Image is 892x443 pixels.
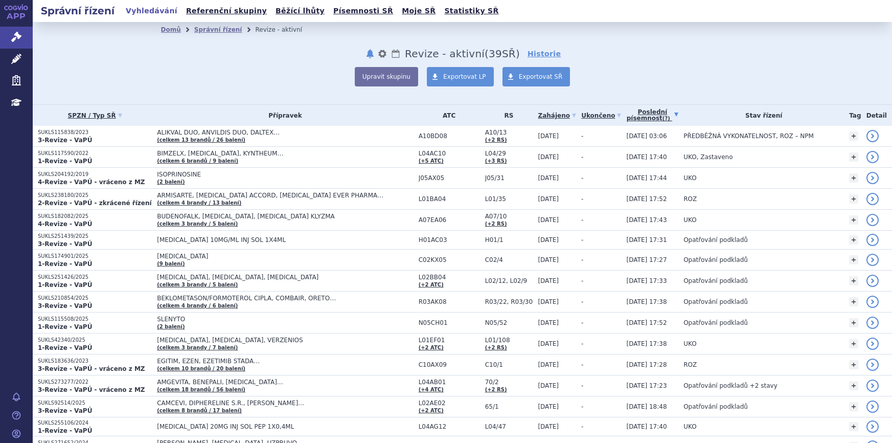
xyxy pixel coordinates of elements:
[38,427,92,434] strong: 1-Revize - VaPÚ
[849,360,858,369] a: +
[157,408,242,413] a: (celkem 8 brandů / 17 balení)
[255,22,315,37] li: Revize - aktivní
[330,4,396,18] a: Písemnosti SŘ
[38,260,92,268] strong: 1-Revize - VaPÚ
[33,4,123,18] h2: Správní řízení
[485,129,533,136] span: A10/13
[581,174,583,182] span: -
[627,298,667,305] span: [DATE] 17:38
[419,298,480,305] span: R03AK08
[538,108,576,123] a: Zahájeno
[38,419,152,427] p: SUKLS255106/2024
[627,132,667,140] span: [DATE] 03:06
[414,105,480,126] th: ATC
[627,256,667,263] span: [DATE] 17:27
[38,150,152,157] p: SUKLS117590/2022
[157,295,413,302] span: BEKLOMETASON/FORMOTEROL CIPLA, COMBAIR, ORETO…
[866,359,879,371] a: detail
[683,340,696,347] span: UKO
[683,277,748,284] span: Opatřování podkladů
[38,213,152,220] p: SUKLS182082/2025
[38,344,92,351] strong: 1-Revize - VaPÚ
[419,236,480,243] span: H01AC03
[427,67,494,86] a: Exportovat LP
[157,200,241,206] a: (celkem 4 brandy / 13 balení)
[538,132,559,140] span: [DATE]
[581,132,583,140] span: -
[157,253,413,260] span: [MEDICAL_DATA]
[581,195,583,203] span: -
[849,381,858,390] a: +
[627,277,667,284] span: [DATE] 17:33
[485,319,533,326] span: N05/52
[485,195,533,203] span: L01/35
[849,402,858,411] a: +
[627,236,667,243] span: [DATE] 17:31
[485,423,533,430] span: L04/47
[849,318,858,327] a: +
[844,105,861,126] th: Tag
[485,221,507,227] a: (+2 RS)
[538,319,559,326] span: [DATE]
[581,298,583,305] span: -
[849,215,858,225] a: +
[419,274,480,281] span: L02BB04
[683,216,696,224] span: UKO
[405,48,485,60] span: Revize - aktivní
[489,48,502,60] span: 39
[391,48,401,60] a: Lhůty
[157,221,238,227] a: (celkem 3 brandy / 5 balení)
[866,420,879,433] a: detail
[866,275,879,287] a: detail
[38,220,92,228] strong: 4-Revize - VaPÚ
[538,423,559,430] span: [DATE]
[627,153,667,161] span: [DATE] 17:40
[866,317,879,329] a: detail
[849,276,858,285] a: +
[485,150,533,157] span: L04/29
[485,174,533,182] span: J05/31
[419,319,480,326] span: N05CH01
[849,131,858,141] a: +
[683,153,733,161] span: UKO, Zastaveno
[519,73,563,80] span: Exportovat SŘ
[627,403,667,410] span: [DATE] 18:48
[38,158,92,165] strong: 1-Revize - VaPÚ
[581,108,621,123] a: Ukončeno
[627,216,667,224] span: [DATE] 17:43
[849,173,858,183] a: +
[441,4,501,18] a: Statistiky SŘ
[38,281,92,289] strong: 1-Revize - VaPÚ
[581,236,583,243] span: -
[485,361,533,368] span: C10/1
[485,213,533,220] span: A07/10
[38,358,152,365] p: SUKLS183636/2023
[627,382,667,389] span: [DATE] 17:23
[480,105,533,126] th: RS
[419,216,480,224] span: A07EA06
[538,153,559,161] span: [DATE]
[866,214,879,226] a: detail
[627,105,679,126] a: Poslednípísemnost(?)
[581,423,583,430] span: -
[485,298,533,305] span: R03/22, R03/30
[38,233,152,240] p: SUKLS251439/2025
[419,158,444,164] a: (+5 ATC)
[161,26,181,33] a: Domů
[157,358,413,365] span: EGITIM, EZEN, EZETIMIB STADA…
[157,282,238,287] a: (celkem 3 brandy / 5 balení)
[485,236,533,243] span: H01/1
[538,298,559,305] span: [DATE]
[866,234,879,246] a: detail
[183,4,270,18] a: Referenční skupiny
[485,158,507,164] a: (+3 RS)
[123,4,180,18] a: Vyhledávání
[157,423,413,430] span: [MEDICAL_DATA] 20MG INJ SOL PEP 1X0,4ML
[157,345,238,350] a: (celkem 3 brandy / 7 balení)
[38,274,152,281] p: SUKLS251426/2025
[866,401,879,413] a: detail
[38,400,152,407] p: SUKLS92514/2025
[528,49,561,59] a: Historie
[849,194,858,204] a: +
[627,319,667,326] span: [DATE] 17:52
